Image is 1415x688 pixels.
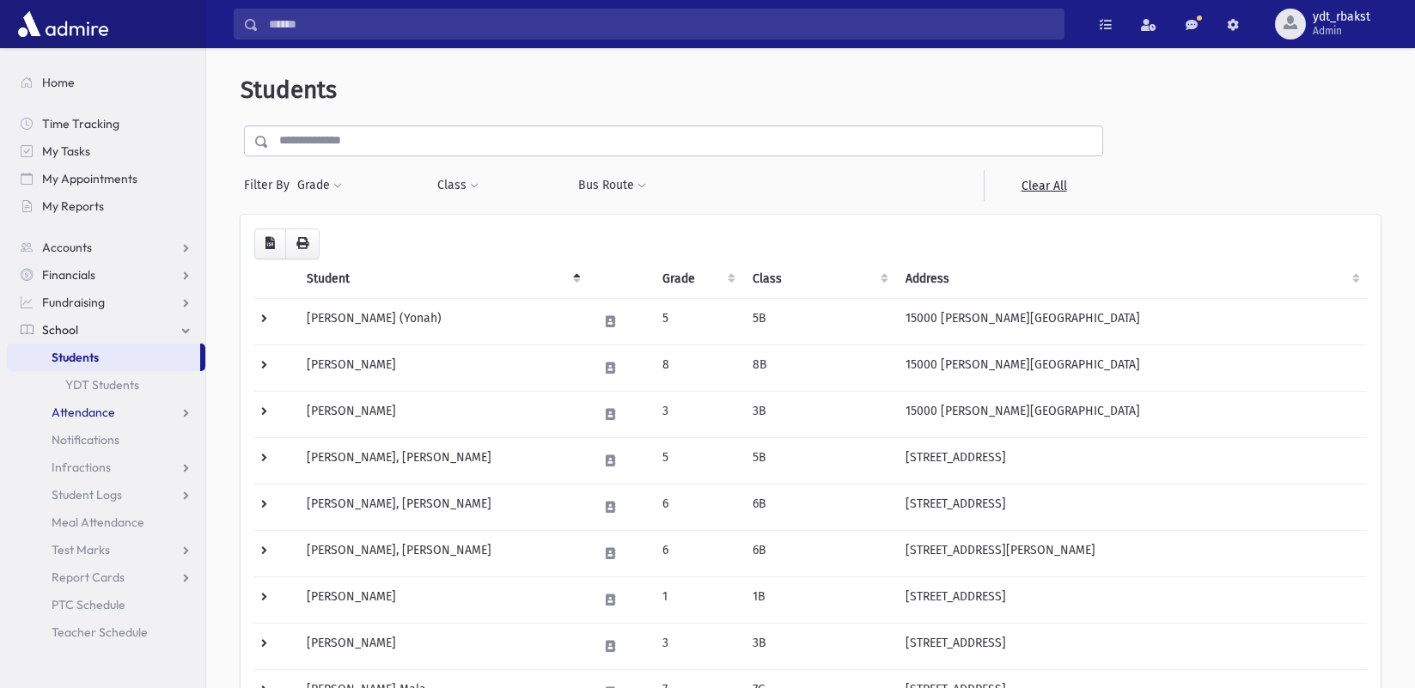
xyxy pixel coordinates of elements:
[52,350,99,365] span: Students
[7,536,205,563] a: Test Marks
[652,576,742,623] td: 1
[895,298,1367,344] td: 15000 [PERSON_NAME][GEOGRAPHIC_DATA]
[742,576,895,623] td: 1B
[7,481,205,508] a: Student Logs
[52,432,119,448] span: Notifications
[7,399,205,426] a: Attendance
[296,437,588,484] td: [PERSON_NAME], [PERSON_NAME]
[7,618,205,646] a: Teacher Schedule
[42,75,75,90] span: Home
[895,437,1367,484] td: [STREET_ADDRESS]
[7,454,205,481] a: Infractions
[52,569,125,585] span: Report Cards
[254,228,286,259] button: CSV
[742,437,895,484] td: 5B
[7,563,205,591] a: Report Cards
[7,426,205,454] a: Notifications
[52,624,148,640] span: Teacher Schedule
[7,234,205,261] a: Accounts
[52,597,125,612] span: PTC Schedule
[296,623,588,669] td: [PERSON_NAME]
[1313,24,1370,38] span: Admin
[7,591,205,618] a: PTC Schedule
[285,228,320,259] button: Print
[42,322,78,338] span: School
[895,259,1367,299] th: Address: activate to sort column ascending
[259,9,1064,40] input: Search
[652,484,742,530] td: 6
[895,344,1367,391] td: 15000 [PERSON_NAME][GEOGRAPHIC_DATA]
[52,460,111,475] span: Infractions
[7,165,205,192] a: My Appointments
[652,530,742,576] td: 6
[241,76,337,104] span: Students
[42,295,105,310] span: Fundraising
[296,298,588,344] td: [PERSON_NAME] (Yonah)
[7,69,205,96] a: Home
[42,267,95,283] span: Financials
[296,170,343,201] button: Grade
[52,542,110,557] span: Test Marks
[7,289,205,316] a: Fundraising
[577,170,647,201] button: Bus Route
[296,484,588,530] td: [PERSON_NAME], [PERSON_NAME]
[436,170,479,201] button: Class
[296,391,588,437] td: [PERSON_NAME]
[7,192,205,220] a: My Reports
[7,261,205,289] a: Financials
[895,576,1367,623] td: [STREET_ADDRESS]
[7,316,205,344] a: School
[296,344,588,391] td: [PERSON_NAME]
[895,484,1367,530] td: [STREET_ADDRESS]
[52,514,144,530] span: Meal Attendance
[7,508,205,536] a: Meal Attendance
[652,259,742,299] th: Grade: activate to sort column ascending
[742,298,895,344] td: 5B
[1313,10,1370,24] span: ydt_rbakst
[52,405,115,420] span: Attendance
[652,344,742,391] td: 8
[742,344,895,391] td: 8B
[296,576,588,623] td: [PERSON_NAME]
[42,116,119,131] span: Time Tracking
[42,240,92,255] span: Accounts
[296,530,588,576] td: [PERSON_NAME], [PERSON_NAME]
[984,170,1103,201] a: Clear All
[14,7,113,41] img: AdmirePro
[7,137,205,165] a: My Tasks
[652,298,742,344] td: 5
[742,530,895,576] td: 6B
[742,259,895,299] th: Class: activate to sort column ascending
[652,437,742,484] td: 5
[7,371,205,399] a: YDT Students
[742,484,895,530] td: 6B
[42,143,90,159] span: My Tasks
[652,623,742,669] td: 3
[895,623,1367,669] td: [STREET_ADDRESS]
[296,259,588,299] th: Student: activate to sort column descending
[742,623,895,669] td: 3B
[7,110,205,137] a: Time Tracking
[42,171,137,186] span: My Appointments
[244,176,296,194] span: Filter By
[7,344,200,371] a: Students
[652,391,742,437] td: 3
[895,530,1367,576] td: [STREET_ADDRESS][PERSON_NAME]
[52,487,122,502] span: Student Logs
[742,391,895,437] td: 3B
[42,198,104,214] span: My Reports
[895,391,1367,437] td: 15000 [PERSON_NAME][GEOGRAPHIC_DATA]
